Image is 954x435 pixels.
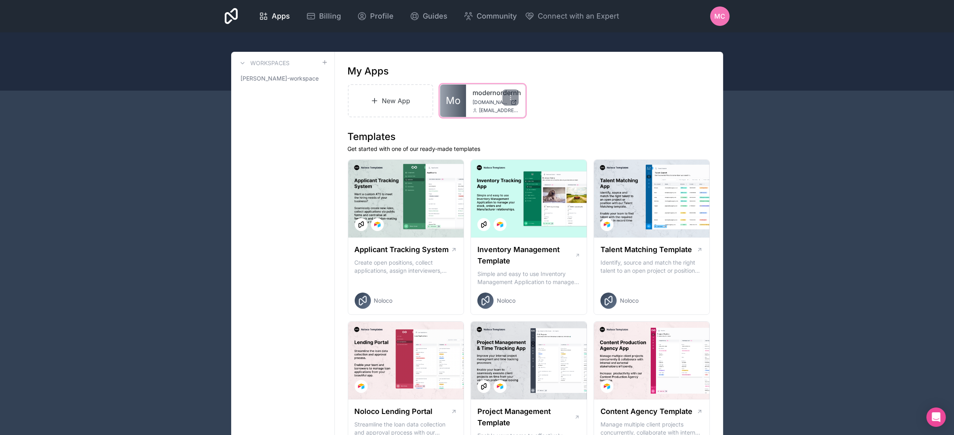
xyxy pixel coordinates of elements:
[604,221,610,228] img: Airtable Logo
[355,259,458,275] p: Create open positions, collect applications, assign interviewers, centralise candidate feedback a...
[374,221,381,228] img: Airtable Logo
[251,59,290,67] h3: Workspaces
[403,7,454,25] a: Guides
[348,65,389,78] h1: My Apps
[446,94,460,107] span: Mo
[473,99,507,106] span: [DOMAIN_NAME]
[348,84,434,117] a: New App
[497,297,515,305] span: Noloco
[252,7,296,25] a: Apps
[272,11,290,22] span: Apps
[241,74,319,83] span: [PERSON_NAME]-workspace
[538,11,619,22] span: Connect with an Expert
[601,244,692,255] h1: Talent Matching Template
[477,406,574,429] h1: Project Management Template
[238,58,290,68] a: Workspaces
[714,11,725,21] span: MC
[477,270,580,286] p: Simple and easy to use Inventory Management Application to manage your stock, orders and Manufact...
[525,11,619,22] button: Connect with an Expert
[351,7,400,25] a: Profile
[620,297,639,305] span: Noloco
[348,145,710,153] p: Get started with one of our ready-made templates
[477,244,575,267] h1: Inventory Management Template
[497,383,503,390] img: Airtable Logo
[355,244,449,255] h1: Applicant Tracking System
[457,7,523,25] a: Community
[348,130,710,143] h1: Templates
[355,406,433,417] h1: Noloco Lending Portal
[300,7,347,25] a: Billing
[604,383,610,390] img: Airtable Logo
[319,11,341,22] span: Billing
[473,88,519,98] a: modernordernh
[238,71,328,86] a: [PERSON_NAME]-workspace
[370,11,394,22] span: Profile
[423,11,447,22] span: Guides
[479,107,519,114] span: [EMAIL_ADDRESS][DOMAIN_NAME]
[497,221,503,228] img: Airtable Logo
[473,99,519,106] a: [DOMAIN_NAME]
[601,259,703,275] p: Identify, source and match the right talent to an open project or position with our Talent Matchi...
[601,406,692,417] h1: Content Agency Template
[358,383,364,390] img: Airtable Logo
[440,85,466,117] a: Mo
[477,11,517,22] span: Community
[374,297,393,305] span: Noloco
[926,407,946,427] div: Open Intercom Messenger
